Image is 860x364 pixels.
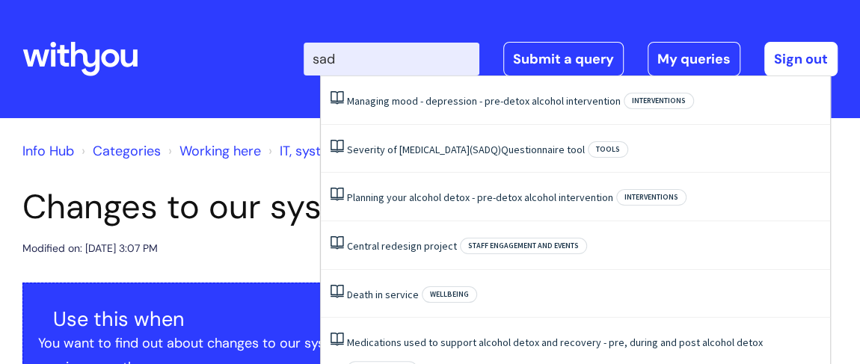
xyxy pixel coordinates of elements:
input: Search [304,43,479,75]
a: Planning your alcohol detox - pre-detox alcohol intervention [347,191,613,204]
div: | - [304,42,838,76]
span: Interventions [616,189,687,206]
a: Sign out [764,42,838,76]
a: Info Hub [22,142,74,160]
div: Modified on: [DATE] 3:07 PM [22,239,158,258]
h3: Use this when [53,307,543,331]
span: Wellbeing [422,286,477,303]
span: Tools [588,141,628,158]
h1: Changes to our systems [22,187,559,227]
a: Death in service [347,288,419,301]
li: Working here [165,139,261,163]
a: IT, systems and forms [280,142,414,160]
a: Central redesign project [347,239,457,253]
a: Managing mood - depression - pre-detox alcohol intervention [347,94,621,108]
li: IT, systems and forms [265,139,414,163]
span: Staff engagement and events [460,238,587,254]
li: Solution home [78,139,161,163]
a: Working here [179,142,261,160]
a: Medications used to support alcohol detox and recovery - pre, during and post alcohol detox [347,336,763,349]
span: (SADQ) [470,143,501,156]
a: Submit a query [503,42,624,76]
a: My queries [648,42,740,76]
a: Categories [93,142,161,160]
span: Interventions [624,93,694,109]
a: Severity of [MEDICAL_DATA](SADQ)Questionnaire tool [347,143,585,156]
